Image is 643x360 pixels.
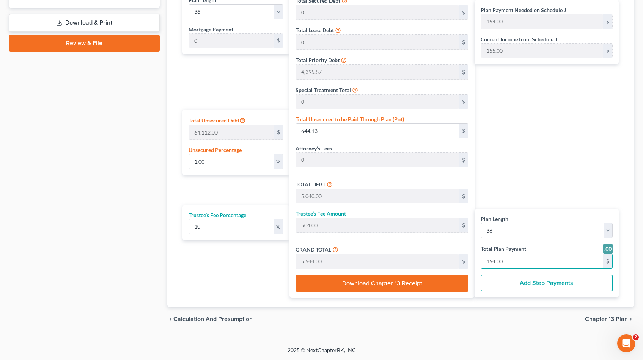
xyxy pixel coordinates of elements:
label: Total Unsecured Debt [189,116,245,125]
input: 0.00 [296,254,459,269]
input: 0.00 [296,65,459,79]
div: $ [603,254,612,268]
div: 2025 © NextChapterBK, INC [105,346,538,360]
div: $ [603,14,612,29]
label: Plan Payment Needed on Schedule J [481,6,566,14]
label: Attorney’s Fees [296,144,332,152]
div: $ [459,65,468,79]
input: 0.00 [189,125,274,139]
input: 0.00 [296,124,459,138]
input: 0.00 [296,35,459,49]
input: 0.00 [189,34,274,48]
input: 0.00 [481,44,603,58]
input: 0.00 [296,189,459,203]
div: $ [459,35,468,49]
div: $ [459,153,468,167]
i: chevron_left [167,316,173,322]
label: TOTAL DEBT [296,180,325,188]
div: % [274,154,283,169]
input: 0.00 [481,254,603,268]
div: $ [459,95,468,109]
span: Chapter 13 Plan [585,316,628,322]
label: Unsecured Percentage [189,146,242,154]
button: Chapter 13 Plan chevron_right [585,316,634,322]
div: $ [274,125,283,139]
iframe: Intercom live chat [617,334,635,352]
button: Add Step Payments [481,275,613,291]
div: $ [603,44,612,58]
div: $ [274,34,283,48]
div: $ [459,124,468,138]
span: 2 [633,334,639,340]
span: Calculation and Presumption [173,316,253,322]
input: 0.00 [296,95,459,109]
input: 0.00 [189,219,274,234]
div: $ [459,189,468,203]
label: Special Treatment Total [296,86,351,94]
div: $ [459,218,468,232]
a: Download & Print [9,14,160,32]
button: chevron_left Calculation and Presumption [167,316,253,322]
label: Total Unsecured to be Paid Through Plan (Pot) [296,115,404,123]
label: Total Priority Debt [296,56,340,64]
label: Total Plan Payment [481,245,526,253]
label: Current Income from Schedule J [481,35,557,43]
a: Round to nearest dollar [603,244,613,254]
a: Review & File [9,35,160,52]
div: % [274,219,283,234]
label: GRAND TOTAL [296,246,331,254]
label: Trustee’s Fee Percentage [189,211,246,219]
label: Trustee’s Fee Amount [296,210,346,218]
label: Plan Length [481,215,508,223]
div: $ [459,5,468,20]
button: Download Chapter 13 Receipt [296,275,468,292]
label: Total Lease Debt [296,26,334,34]
input: 0.00 [296,5,459,20]
input: 0.00 [189,154,274,169]
div: $ [459,254,468,269]
label: Mortgage Payment [189,25,233,33]
i: chevron_right [628,316,634,322]
input: 0.00 [296,153,459,167]
input: 0.00 [481,14,603,29]
input: 0.00 [296,218,459,232]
